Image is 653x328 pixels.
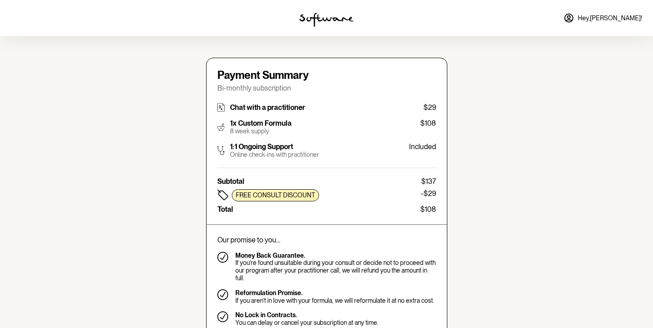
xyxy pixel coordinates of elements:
p: Total [217,205,233,214]
p: 1:1 Ongoing Support [230,142,319,151]
p: $108 [420,119,436,128]
p: Subtotal [217,177,244,186]
img: stethoscope.5f141d3bcbac86e61a2636bce6edb64e.svg [217,142,225,159]
p: Bi-monthly subscription [217,84,436,92]
a: Hey,[PERSON_NAME]! [558,7,648,29]
img: tick-v2.e161c03b886f2161ea3cde8d60c66ff5.svg [217,252,228,263]
p: Reformulation Promise. [235,289,434,297]
p: $29 [423,103,436,112]
h4: Payment Summary [217,69,436,82]
p: Money Back Guarantee. [235,252,436,260]
img: pestle.f16909dd4225f63b0d6ee9b76b35a287.svg [217,119,225,135]
p: Included [409,142,436,151]
p: Chat with a practitioner [230,103,305,112]
img: rx.66c3f86e40d40b9a5fce4457888fba40.svg [217,103,225,112]
p: No Lock in Contracts. [235,311,378,319]
p: $137 [421,177,436,186]
span: Hey, [PERSON_NAME] ! [578,14,642,22]
img: tick-v2.e161c03b886f2161ea3cde8d60c66ff5.svg [217,311,228,322]
img: tick-v2.e161c03b886f2161ea3cde8d60c66ff5.svg [217,289,228,300]
p: If you’re found unsuitable during your consult or decide not to proceed with our program after yo... [235,259,436,282]
p: 8 week supply [230,128,292,135]
p: Our promise to you... [217,236,436,244]
p: You can delay or cancel your subscription at any time. [235,319,378,327]
p: $108 [420,205,436,214]
p: 1x Custom Formula [230,119,292,128]
p: Online check-ins with practitioner [230,151,319,159]
p: If you aren’t in love with your formula, we will reformulate it at no extra cost. [235,297,434,305]
img: software logo [299,13,353,27]
p: -$29 [421,189,436,201]
p: Free consult discount [236,191,315,199]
